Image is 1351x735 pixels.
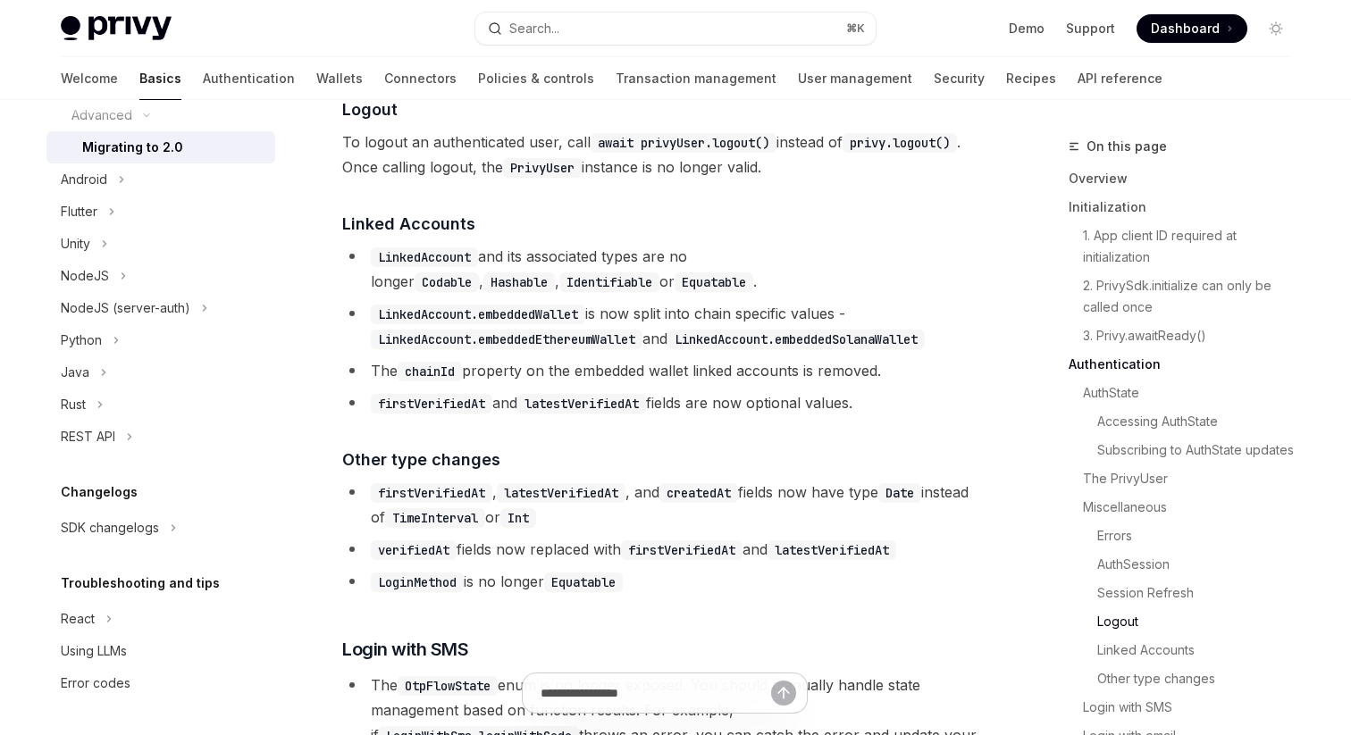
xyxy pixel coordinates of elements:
[61,201,97,222] div: Flutter
[659,483,738,503] code: createdAt
[385,508,485,528] code: TimeInterval
[1087,136,1167,157] span: On this page
[46,292,275,324] button: Toggle NodeJS (server-auth) section
[1069,221,1305,271] a: 1. App client ID required at initialization
[1151,20,1220,38] span: Dashboard
[1078,57,1162,100] a: API reference
[61,16,172,41] img: light logo
[934,57,985,100] a: Security
[559,272,659,292] code: Identifiable
[517,394,646,413] code: latestVerifiedAt
[61,297,190,319] div: NodeJS (server-auth)
[342,480,986,530] li: , , and fields now have type instead of or
[667,330,925,349] code: LinkedAccount.embeddedSolanaWallet
[621,540,743,560] code: firstVerifiedAt
[342,390,986,415] li: and fields are now optional values.
[61,362,89,383] div: Java
[398,362,462,381] code: chainId
[616,57,776,100] a: Transaction management
[342,637,468,662] span: Login with SMS
[1069,579,1305,607] a: Session Refresh
[46,512,275,544] button: Toggle SDK changelogs section
[1066,20,1115,38] a: Support
[1069,550,1305,579] a: AuthSession
[371,330,642,349] code: LinkedAccount.embeddedEthereumWallet
[371,540,457,560] code: verifiedAt
[878,483,921,503] code: Date
[46,196,275,228] button: Toggle Flutter section
[1069,664,1305,693] a: Other type changes
[771,681,796,706] button: Send message
[1069,407,1305,436] a: Accessing AuthState
[497,483,625,503] code: latestVerifiedAt
[342,301,986,351] li: is now split into chain specific values - and
[475,13,876,45] button: Open search
[46,228,275,260] button: Toggle Unity section
[61,572,220,594] h5: Troubleshooting and tips
[61,57,118,100] a: Welcome
[843,133,957,153] code: privy.logout()
[342,97,398,121] span: Logout
[1137,14,1247,43] a: Dashboard
[675,272,753,292] code: Equatable
[61,330,102,351] div: Python
[371,483,492,503] code: firstVerifiedAt
[61,265,109,287] div: NodeJS
[203,57,295,100] a: Authentication
[342,129,986,180] span: To logout an authenticated user, call instead of . Once calling logout, the instance is no longer...
[1069,193,1305,221] a: Initialization
[1069,436,1305,464] a: Subscribing to AuthState updates
[544,572,623,592] code: Equatable
[503,158,582,178] code: PrivyUser
[1069,271,1305,322] a: 2. PrivySdk.initialize can only be called once
[509,18,559,39] div: Search...
[1069,607,1305,636] a: Logout
[1069,164,1305,193] a: Overview
[1069,693,1305,722] a: Login with SMS
[1069,379,1305,407] a: AuthState
[1069,636,1305,664] a: Linked Accounts
[46,388,275,421] button: Toggle Rust section
[798,57,912,100] a: User management
[371,394,492,413] code: firstVerifiedAt
[384,57,457,100] a: Connectors
[1069,322,1305,350] a: 3. Privy.awaitReady()
[1069,350,1305,379] a: Authentication
[46,163,275,196] button: Toggle Android section
[82,137,183,158] div: Migrating to 2.0
[316,57,363,100] a: Wallets
[1069,522,1305,550] a: Errors
[342,537,986,562] li: fields now replaced with and
[61,233,90,255] div: Unity
[768,540,896,560] code: latestVerifiedAt
[342,358,986,383] li: The property on the embedded wallet linked accounts is removed.
[415,272,479,292] code: Codable
[46,667,275,699] a: Error codes
[342,447,500,472] span: Other type changes
[1069,464,1305,493] a: The PrivyUser
[478,57,594,100] a: Policies & controls
[541,673,771,713] input: Ask a question...
[61,426,115,447] div: REST API
[139,57,181,100] a: Basics
[483,272,555,292] code: Hashable
[500,508,536,528] code: Int
[342,212,475,236] span: Linked Accounts
[61,608,95,630] div: React
[371,572,464,592] code: LoginMethod
[46,603,275,635] button: Toggle React section
[846,21,865,36] span: ⌘ K
[342,244,986,294] li: and its associated types are no longer , , or .
[61,672,130,694] div: Error codes
[46,324,275,356] button: Toggle Python section
[1069,493,1305,522] a: Miscellaneous
[46,356,275,388] button: Toggle Java section
[342,569,986,594] li: is no longer
[61,517,159,539] div: SDK changelogs
[61,640,127,662] div: Using LLMs
[591,133,776,153] code: await privyUser.logout()
[1009,20,1045,38] a: Demo
[1262,14,1290,43] button: Toggle dark mode
[46,260,275,292] button: Toggle NodeJS section
[46,131,275,163] a: Migrating to 2.0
